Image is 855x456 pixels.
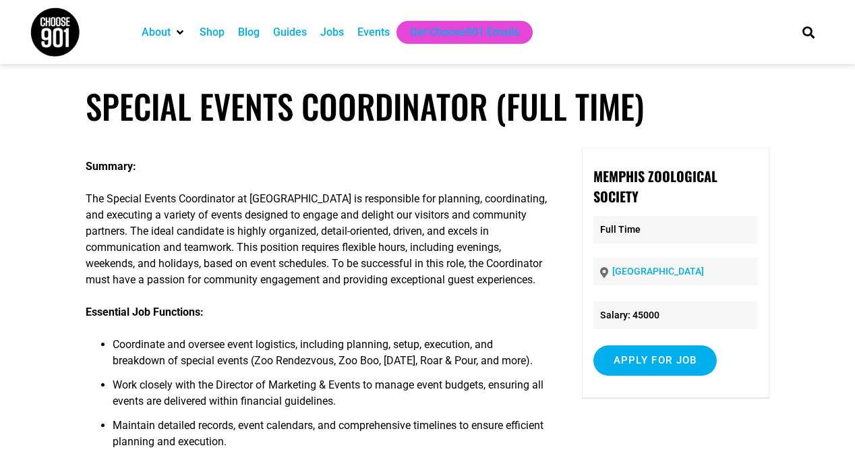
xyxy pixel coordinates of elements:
a: Shop [200,24,225,40]
strong: Essential Job Functions: [86,306,204,318]
li: Coordinate and oversee event logistics, including planning, setup, execution, and breakdown of sp... [113,337,548,377]
p: The Special Events Coordinator at [GEOGRAPHIC_DATA] is responsible for planning, coordinating, an... [86,191,548,288]
li: Work closely with the Director of Marketing & Events to manage event budgets, ensuring all events... [113,377,548,418]
input: Apply for job [593,345,717,376]
a: About [142,24,171,40]
li: Salary: 45000 [593,302,759,329]
a: [GEOGRAPHIC_DATA] [612,266,704,277]
h1: Special Events Coordinator (Full Time) [86,86,769,126]
a: Get Choose901 Emails [410,24,519,40]
strong: Summary: [86,160,136,173]
p: Full Time [593,216,759,244]
nav: Main nav [135,21,779,44]
a: Jobs [320,24,344,40]
a: Blog [238,24,260,40]
a: Guides [273,24,307,40]
div: Search [798,21,820,43]
a: Events [357,24,390,40]
strong: Memphis Zoological Society [593,166,717,206]
div: About [135,21,193,44]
